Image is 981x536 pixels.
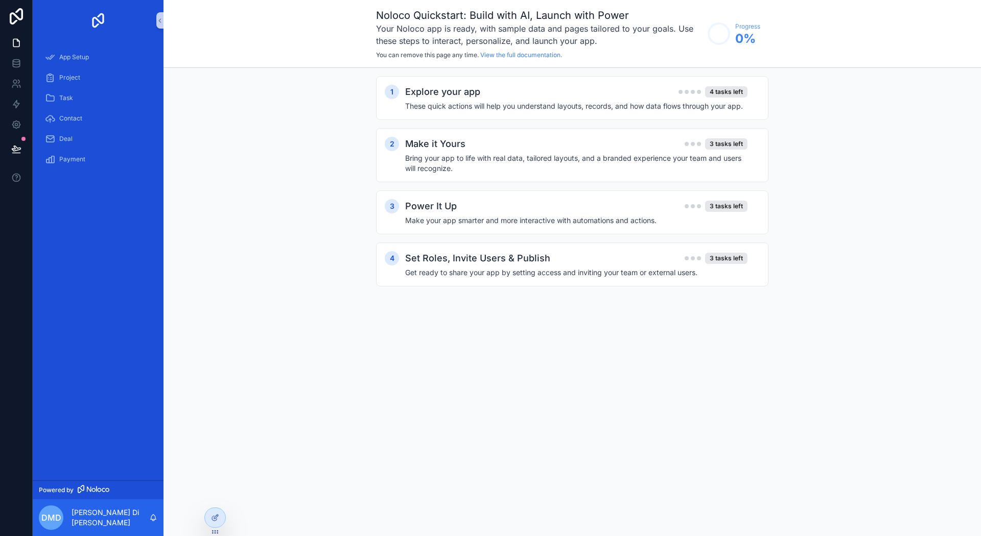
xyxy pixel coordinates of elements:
[39,48,157,66] a: App Setup
[59,53,89,61] span: App Setup
[41,511,61,524] span: DMD
[376,22,703,47] h3: Your Noloco app is ready, with sample data and pages tailored to your goals. Use these steps to i...
[72,507,149,528] p: [PERSON_NAME] Di [PERSON_NAME]
[735,31,760,47] span: 0 %
[39,130,157,148] a: Deal
[39,89,157,107] a: Task
[376,51,479,59] span: You can remove this page any time.
[39,150,157,168] a: Payment
[59,135,73,143] span: Deal
[59,94,73,102] span: Task
[59,155,85,163] span: Payment
[39,486,74,494] span: Powered by
[735,22,760,31] span: Progress
[376,8,703,22] h1: Noloco Quickstart: Build with AI, Launch with Power
[90,12,106,29] img: App logo
[33,41,163,182] div: scrollable content
[33,480,163,499] a: Powered by
[39,109,157,128] a: Contact
[480,51,562,59] a: View the full documentation.
[39,68,157,87] a: Project
[59,114,82,123] span: Contact
[59,74,80,82] span: Project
